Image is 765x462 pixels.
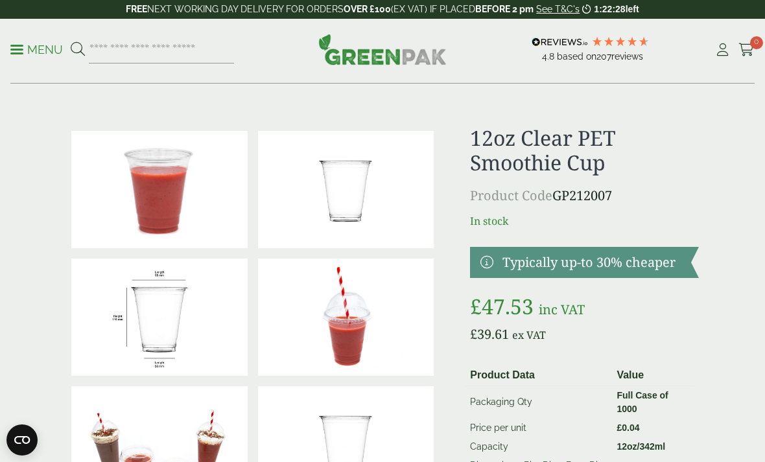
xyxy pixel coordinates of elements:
img: 12oz Clear PET Smoothie Cup 0 [258,131,434,248]
p: Menu [10,42,63,58]
span: Based on [557,51,596,62]
bdi: 47.53 [470,292,534,320]
bdi: 0.04 [617,422,639,433]
img: REVIEWS.io [532,38,588,47]
strong: BEFORE 2 pm [475,4,534,14]
a: See T&C's [536,4,580,14]
strong: 12oz/342ml [617,441,665,452]
a: Menu [10,42,63,55]
p: GP212007 [470,186,699,205]
span: reviews [611,51,643,62]
span: 0 [750,36,763,49]
td: Packaging Qty [465,386,611,419]
img: 12oz PET Smoothie Cup With Raspberry Smoothie With Domed Lid With Hole And Straw [258,259,434,376]
img: 12oz Smoothie [71,259,248,376]
span: £ [470,325,477,343]
span: ex VAT [512,328,546,342]
span: 207 [596,51,611,62]
th: Value [611,365,694,386]
th: Product Data [465,365,611,386]
td: Price per unit [465,419,611,437]
a: 0 [738,40,755,60]
span: £ [470,292,482,320]
span: 4.8 [542,51,557,62]
img: GreenPak Supplies [318,34,447,65]
div: 4.79 Stars [591,36,650,47]
span: Product Code [470,187,552,204]
span: £ [617,422,622,433]
i: Cart [738,43,755,56]
strong: FREE [126,4,147,14]
td: Capacity [465,437,611,456]
i: My Account [714,43,731,56]
strong: OVER £100 [344,4,391,14]
button: Open CMP widget [6,424,38,456]
bdi: 39.61 [470,325,509,343]
span: 1:22:28 [594,4,625,14]
strong: Full Case of 1000 [617,390,668,414]
span: inc VAT [539,301,585,318]
img: 12oz PET Smoothie Cup With Raspberry Smoothie No Lid [71,131,248,248]
h1: 12oz Clear PET Smoothie Cup [470,126,699,176]
p: In stock [470,213,699,229]
span: left [626,4,639,14]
